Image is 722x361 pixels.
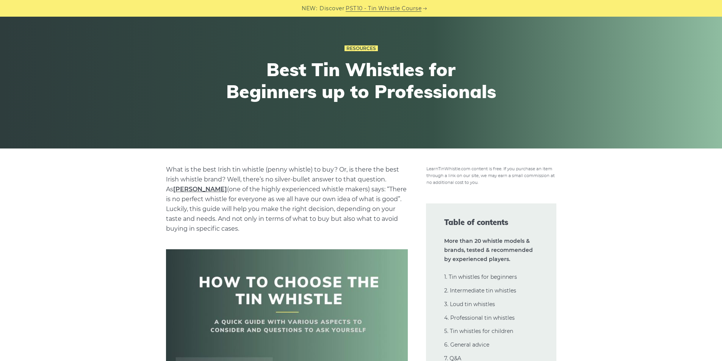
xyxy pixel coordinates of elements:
a: 3. Loud tin whistles [444,301,495,308]
a: 6. General advice [444,341,489,348]
a: 2. Intermediate tin whistles [444,287,516,294]
p: What is the best Irish tin whistle (penny whistle) to buy? Or, is there the best Irish whistle br... [166,165,408,234]
a: undefined (opens in a new tab) [173,186,227,193]
strong: More than 20 whistle models & brands, tested & recommended by experienced players. [444,238,533,263]
img: disclosure [426,165,556,185]
a: 4. Professional tin whistles [444,314,515,321]
span: Discover [319,4,345,13]
span: Table of contents [444,217,538,228]
a: 1. Tin whistles for beginners [444,273,517,280]
span: NEW: [302,4,317,13]
a: PST10 - Tin Whistle Course [346,4,421,13]
h1: Best Tin Whistles for Beginners up to Professionals [222,59,501,102]
a: Resources [345,45,378,52]
a: 5. Tin whistles for children [444,328,513,334]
